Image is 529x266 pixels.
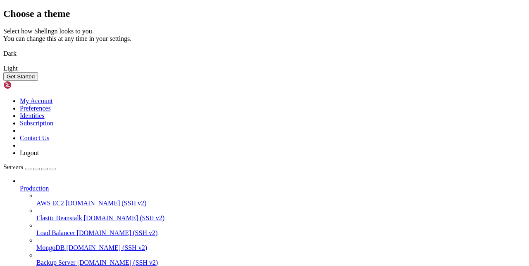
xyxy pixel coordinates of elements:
[36,244,526,252] a: MongoDB [DOMAIN_NAME] (SSH v2)
[3,72,38,81] button: Get Started
[66,244,147,251] span: [DOMAIN_NAME] (SSH v2)
[20,185,526,192] a: Production
[20,134,50,141] a: Contact Us
[20,112,45,119] a: Identities
[20,149,39,156] a: Logout
[3,81,51,89] img: Shellngn
[36,200,64,207] span: AWS EC2
[36,200,526,207] a: AWS EC2 [DOMAIN_NAME] (SSH v2)
[36,192,526,207] li: AWS EC2 [DOMAIN_NAME] (SSH v2)
[3,28,526,42] div: Select how Shellngn looks to you. You can change this at any time in your settings.
[36,222,526,237] li: Load Balancer [DOMAIN_NAME] (SSH v2)
[36,244,64,251] span: MongoDB
[36,229,75,236] span: Load Balancer
[3,65,526,72] div: Light
[36,207,526,222] li: Elastic Beanstalk [DOMAIN_NAME] (SSH v2)
[3,163,56,170] a: Servers
[84,214,165,221] span: [DOMAIN_NAME] (SSH v2)
[3,50,526,57] div: Dark
[36,229,526,237] a: Load Balancer [DOMAIN_NAME] (SSH v2)
[3,8,526,19] h2: Choose a theme
[66,200,147,207] span: [DOMAIN_NAME] (SSH v2)
[20,105,51,112] a: Preferences
[77,229,158,236] span: [DOMAIN_NAME] (SSH v2)
[20,185,49,192] span: Production
[36,237,526,252] li: MongoDB [DOMAIN_NAME] (SSH v2)
[3,163,23,170] span: Servers
[20,97,53,104] a: My Account
[77,259,158,266] span: [DOMAIN_NAME] (SSH v2)
[36,259,76,266] span: Backup Server
[36,214,82,221] span: Elastic Beanstalk
[20,120,53,127] a: Subscription
[36,214,526,222] a: Elastic Beanstalk [DOMAIN_NAME] (SSH v2)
